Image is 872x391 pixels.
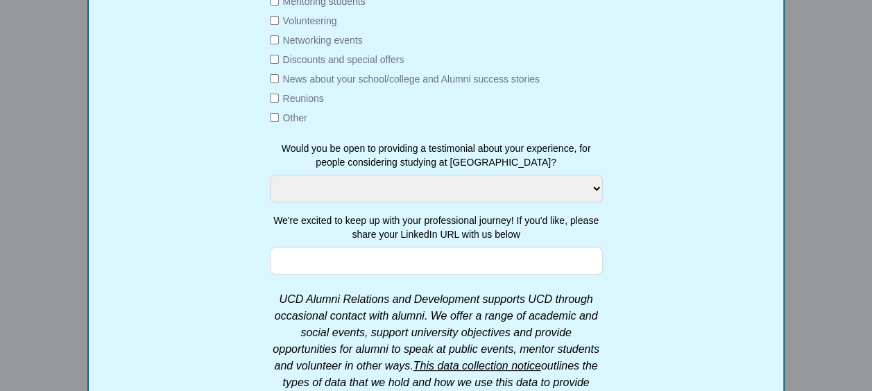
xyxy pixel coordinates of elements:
[283,14,337,28] label: Volunteering
[270,141,603,169] label: Would you be open to providing a testimonial about your experience, for people considering studyi...
[283,111,307,125] label: Other
[413,360,541,372] a: This data collection notice
[270,214,603,241] label: We're excited to keep up with your professional journey! If you'd like, please share your LinkedI...
[283,72,540,86] label: News about your school/college and Alumni success stories
[283,92,324,105] label: Reunions
[283,33,363,47] label: Networking events
[283,53,404,67] label: Discounts and special offers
